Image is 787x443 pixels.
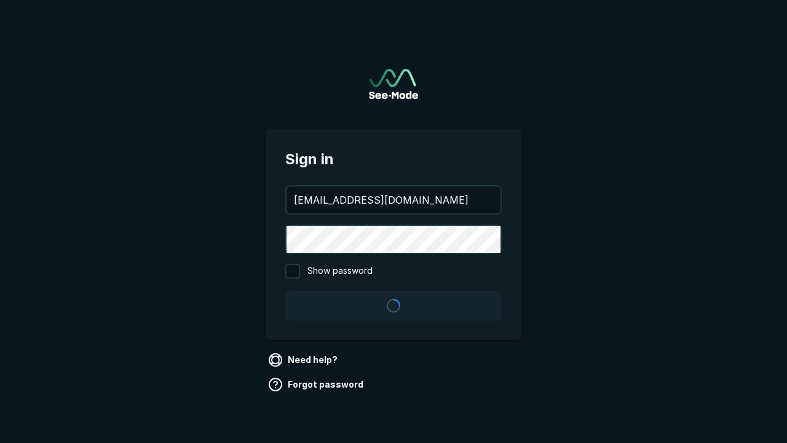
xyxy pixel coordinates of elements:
a: Need help? [266,350,342,370]
input: your@email.com [287,186,500,214]
img: See-Mode Logo [369,69,418,99]
span: Sign in [285,148,502,170]
a: Go to sign in [369,69,418,99]
span: Show password [307,264,373,279]
a: Forgot password [266,375,368,394]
